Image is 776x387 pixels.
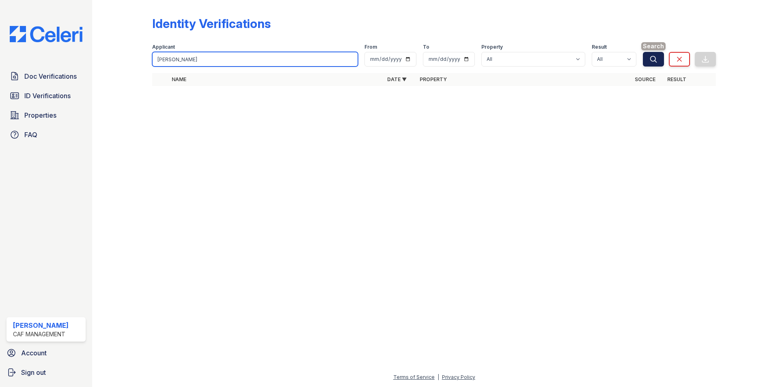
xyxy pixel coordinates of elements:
a: Source [635,76,655,82]
a: Property [420,76,447,82]
a: Privacy Policy [442,374,475,380]
label: Result [592,44,607,50]
div: [PERSON_NAME] [13,320,69,330]
span: Properties [24,110,56,120]
span: ID Verifications [24,91,71,101]
label: To [423,44,429,50]
a: Name [172,76,186,82]
div: | [438,374,439,380]
span: Doc Verifications [24,71,77,81]
label: Applicant [152,44,175,50]
input: Search by name or phone number [152,52,358,67]
a: Properties [6,107,86,123]
a: Account [3,345,89,361]
a: FAQ [6,127,86,143]
a: Date ▼ [387,76,407,82]
button: Search [643,52,664,67]
a: ID Verifications [6,88,86,104]
span: Account [21,348,47,358]
a: Terms of Service [393,374,435,380]
label: Property [481,44,503,50]
span: FAQ [24,130,37,140]
div: CAF Management [13,330,69,338]
span: Search [641,42,666,50]
a: Doc Verifications [6,68,86,84]
a: Sign out [3,364,89,381]
img: CE_Logo_Blue-a8612792a0a2168367f1c8372b55b34899dd931a85d93a1a3d3e32e68fde9ad4.png [3,26,89,42]
div: Identity Verifications [152,16,271,31]
a: Result [667,76,686,82]
label: From [364,44,377,50]
span: Sign out [21,368,46,377]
